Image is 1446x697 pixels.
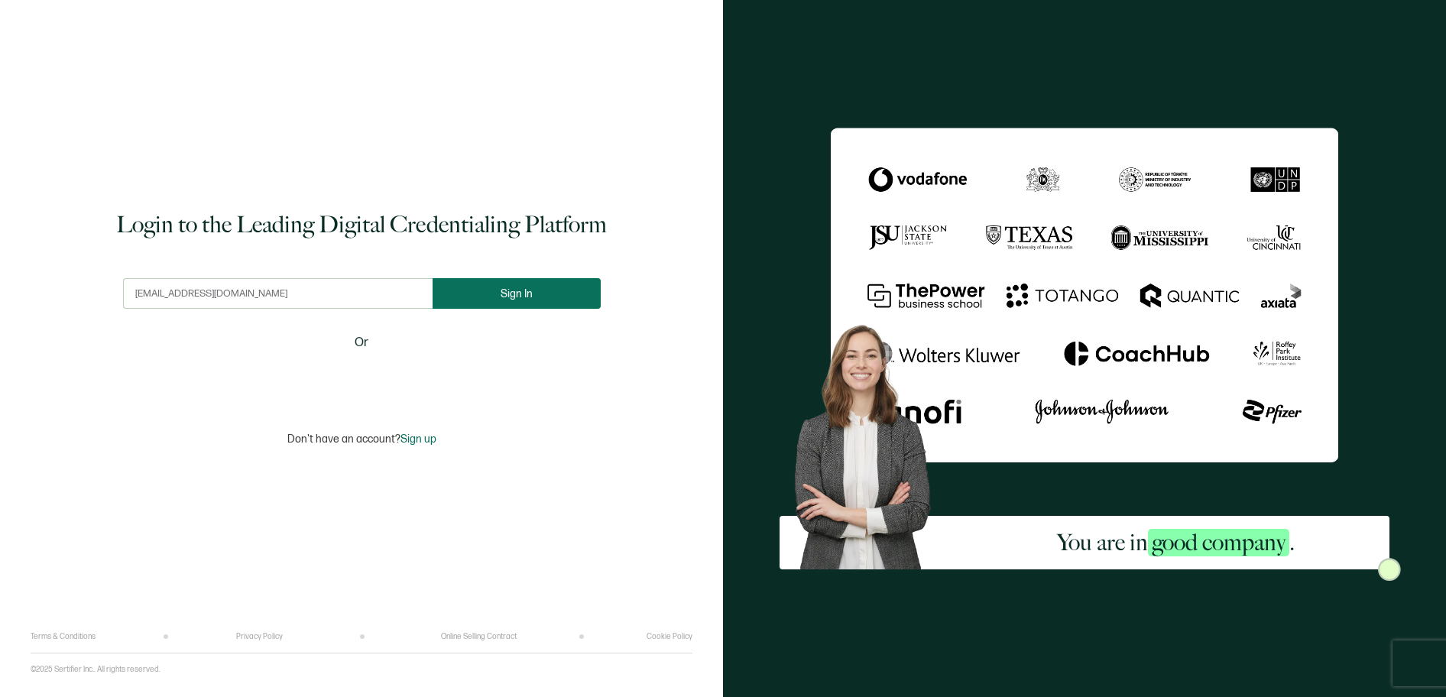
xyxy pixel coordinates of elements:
p: ©2025 Sertifier Inc.. All rights reserved. [31,665,160,674]
img: Sertifier Login - You are in <span class="strong-h">good company</span>. [831,128,1339,462]
a: Cookie Policy [647,632,692,641]
span: good company [1148,529,1289,556]
h1: Login to the Leading Digital Credentialing Platform [116,209,607,240]
a: Terms & Conditions [31,632,96,641]
h2: You are in . [1057,527,1295,558]
span: Sign up [400,433,436,446]
p: Don't have an account? [287,433,436,446]
a: Privacy Policy [236,632,283,641]
input: Enter your work email address [123,278,433,309]
button: Sign In [433,278,601,309]
iframe: Chat Widget [1370,624,1446,697]
span: Sign In [501,288,533,300]
img: Sertifier Login - You are in <span class="strong-h">good company</span>. Hero [780,313,962,569]
span: Or [355,333,368,352]
iframe: Sign in with Google Button [266,362,457,396]
a: Online Selling Contract [441,632,517,641]
img: Sertifier Login [1378,558,1401,581]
